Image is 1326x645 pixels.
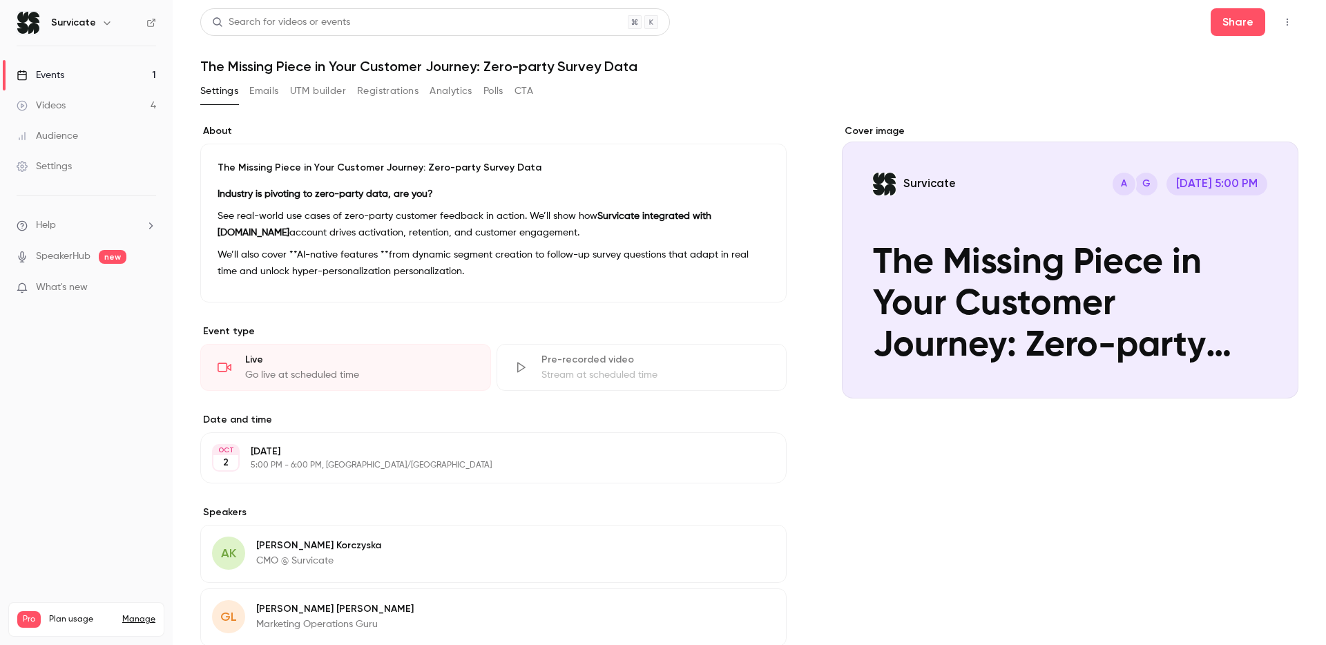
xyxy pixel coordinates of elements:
p: Event type [200,325,787,338]
p: CMO @ Survicate [256,554,381,568]
div: Stream at scheduled time [541,368,770,382]
a: SpeakerHub [36,249,90,264]
button: Settings [200,80,238,102]
div: AK[PERSON_NAME] KorczyskaCMO @ Survicate [200,525,787,583]
p: See real-world use cases of zero-party customer feedback in action. We’ll show how account drives... [218,208,769,241]
label: Date and time [200,413,787,427]
button: Registrations [357,80,419,102]
div: Live [245,353,474,367]
li: help-dropdown-opener [17,218,156,233]
div: Search for videos or events [212,15,350,30]
div: LiveGo live at scheduled time [200,344,491,391]
a: Manage [122,614,155,625]
h6: Survicate [51,16,96,30]
div: Pre-recorded videoStream at scheduled time [497,344,787,391]
span: new [99,250,126,264]
h1: The Missing Piece in Your Customer Journey: Zero-party Survey Data [200,58,1298,75]
button: Share [1211,8,1265,36]
strong: Survicate [597,211,640,221]
span: Pro [17,611,41,628]
div: Go live at scheduled time [245,368,474,382]
span: What's new [36,280,88,295]
p: We’ll also cover **AI-native features **from dynamic segment creation to follow-up survey questio... [218,247,769,280]
button: UTM builder [290,80,346,102]
strong: Industry is pivoting to zero-party data, are you? [218,189,433,199]
div: Audience [17,129,78,143]
p: 5:00 PM - 6:00 PM, [GEOGRAPHIC_DATA]/[GEOGRAPHIC_DATA] [251,460,713,471]
div: Videos [17,99,66,113]
button: Polls [483,80,503,102]
label: Cover image [842,124,1298,138]
label: Speakers [200,506,787,519]
p: [PERSON_NAME] Korczyska [256,539,381,552]
button: Emails [249,80,278,102]
p: [DATE] [251,445,713,459]
p: 2 [223,456,229,470]
span: Help [36,218,56,233]
span: GL [220,608,237,626]
label: About [200,124,787,138]
p: [PERSON_NAME] [PERSON_NAME] [256,602,414,616]
section: Cover image [842,124,1298,398]
p: The Missing Piece in Your Customer Journey: Zero-party Survey Data [218,161,769,175]
span: Plan usage [49,614,114,625]
img: Survicate [17,12,39,34]
p: Marketing Operations Guru [256,617,414,631]
iframe: Noticeable Trigger [140,282,156,294]
div: OCT [213,445,238,455]
div: Settings [17,160,72,173]
span: AK [221,544,236,563]
div: Pre-recorded video [541,353,770,367]
button: CTA [515,80,533,102]
button: Analytics [430,80,472,102]
strong: integrated [642,211,690,221]
div: Events [17,68,64,82]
